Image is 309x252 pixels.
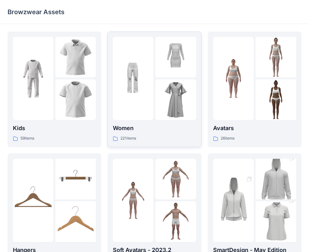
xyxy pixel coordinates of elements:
img: folder 3 [256,79,296,120]
img: folder 1 [13,58,53,99]
img: folder 2 [256,37,296,77]
img: folder 2 [155,159,196,199]
img: folder 2 [256,149,296,210]
img: folder 3 [155,201,196,242]
img: folder 1 [213,58,254,99]
p: 26 items [221,135,235,142]
img: folder 1 [213,170,254,231]
img: folder 3 [155,79,196,120]
p: Avatars [213,124,296,133]
p: 221 items [120,135,136,142]
img: folder 2 [155,37,196,77]
img: folder 2 [55,37,96,77]
a: folder 1folder 2folder 3Avatars26items [208,31,301,147]
img: folder 1 [113,58,153,99]
img: folder 1 [13,180,53,220]
img: folder 3 [55,79,96,120]
a: folder 1folder 2folder 3Kids59items [8,31,101,147]
img: folder 3 [55,201,96,242]
p: 59 items [20,135,34,142]
p: Kids [13,124,96,133]
a: folder 1folder 2folder 3Women221items [108,31,201,147]
p: Browzwear Assets [8,8,64,16]
img: folder 2 [55,159,96,199]
img: folder 1 [113,180,153,220]
p: Women [113,124,196,133]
